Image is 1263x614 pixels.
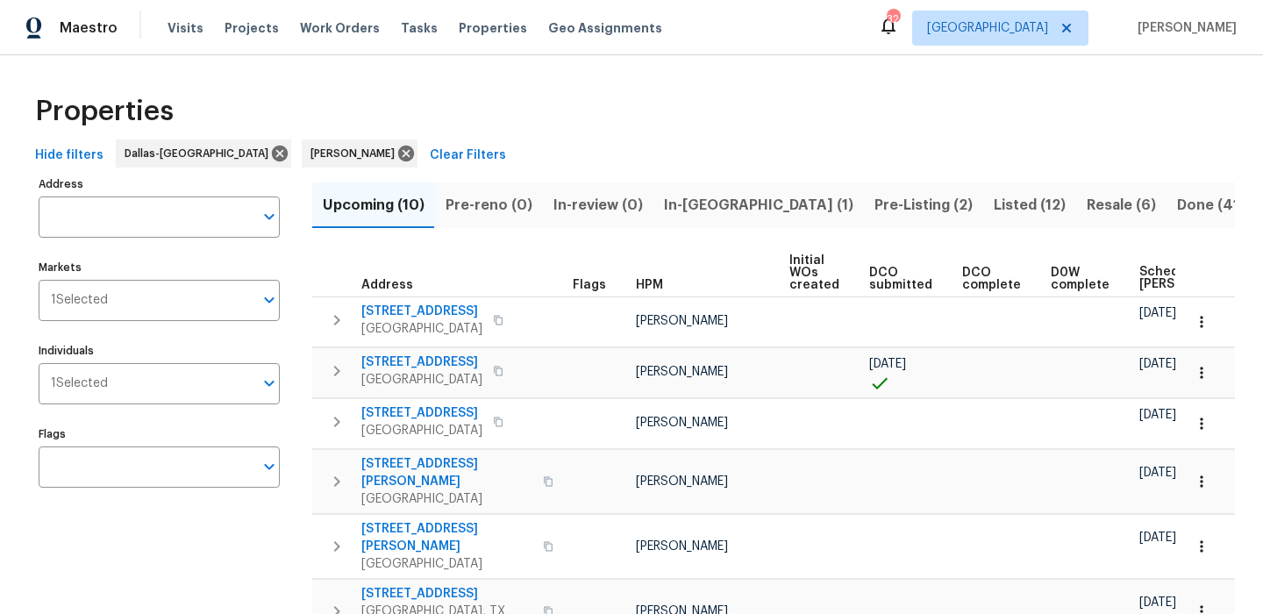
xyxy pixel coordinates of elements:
span: 1 Selected [51,376,108,391]
label: Address [39,179,280,189]
span: HPM [636,279,663,291]
span: Projects [225,19,279,37]
span: Geo Assignments [548,19,662,37]
span: [STREET_ADDRESS][PERSON_NAME] [361,455,532,490]
button: Open [257,371,282,396]
span: [PERSON_NAME] [636,475,728,488]
span: 1 Selected [51,293,108,308]
span: [STREET_ADDRESS] [361,585,532,603]
span: Address [361,279,413,291]
span: DCO complete [962,267,1021,291]
span: [GEOGRAPHIC_DATA] [361,320,482,338]
span: [DATE] [1139,307,1176,319]
span: [PERSON_NAME] [636,315,728,327]
span: Pre-Listing (2) [874,193,973,218]
span: Flags [573,279,606,291]
span: [GEOGRAPHIC_DATA] [361,371,482,389]
span: Done (411) [1177,193,1251,218]
span: [STREET_ADDRESS][PERSON_NAME] [361,520,532,555]
span: [STREET_ADDRESS] [361,404,482,422]
span: [PERSON_NAME] [1131,19,1237,37]
label: Individuals [39,346,280,356]
span: [DATE] [1139,409,1176,421]
span: D0W complete [1051,267,1110,291]
span: Initial WOs created [789,254,839,291]
button: Hide filters [28,139,111,172]
button: Open [257,204,282,229]
button: Open [257,454,282,479]
span: [STREET_ADDRESS] [361,353,482,371]
label: Flags [39,429,280,439]
span: Pre-reno (0) [446,193,532,218]
span: Work Orders [300,19,380,37]
div: 32 [887,11,899,28]
span: DCO submitted [869,267,932,291]
span: Scheduled [PERSON_NAME] [1139,266,1238,290]
span: Dallas-[GEOGRAPHIC_DATA] [125,145,275,162]
button: Clear Filters [423,139,513,172]
button: Open [257,288,282,312]
div: Dallas-[GEOGRAPHIC_DATA] [116,139,291,168]
span: Resale (6) [1087,193,1156,218]
span: Hide filters [35,145,103,167]
span: [PERSON_NAME] [636,540,728,553]
span: Clear Filters [430,145,506,167]
span: [PERSON_NAME] [636,417,728,429]
span: In-[GEOGRAPHIC_DATA] (1) [664,193,853,218]
span: In-review (0) [553,193,643,218]
span: [DATE] [1139,467,1176,479]
span: [DATE] [1139,596,1176,609]
span: Visits [168,19,203,37]
span: Properties [35,103,174,120]
span: [GEOGRAPHIC_DATA] [361,555,532,573]
span: Tasks [401,22,438,34]
span: Upcoming (10) [323,193,425,218]
span: [DATE] [1139,532,1176,544]
label: Markets [39,262,280,273]
span: Maestro [60,19,118,37]
span: [GEOGRAPHIC_DATA] [361,422,482,439]
span: Listed (12) [994,193,1066,218]
div: [PERSON_NAME] [302,139,417,168]
span: [PERSON_NAME] [310,145,402,162]
span: [STREET_ADDRESS] [361,303,482,320]
span: [GEOGRAPHIC_DATA] [361,490,532,508]
span: [DATE] [869,358,906,370]
span: [DATE] [1139,358,1176,370]
span: [PERSON_NAME] [636,366,728,378]
span: [GEOGRAPHIC_DATA] [927,19,1048,37]
span: Properties [459,19,527,37]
